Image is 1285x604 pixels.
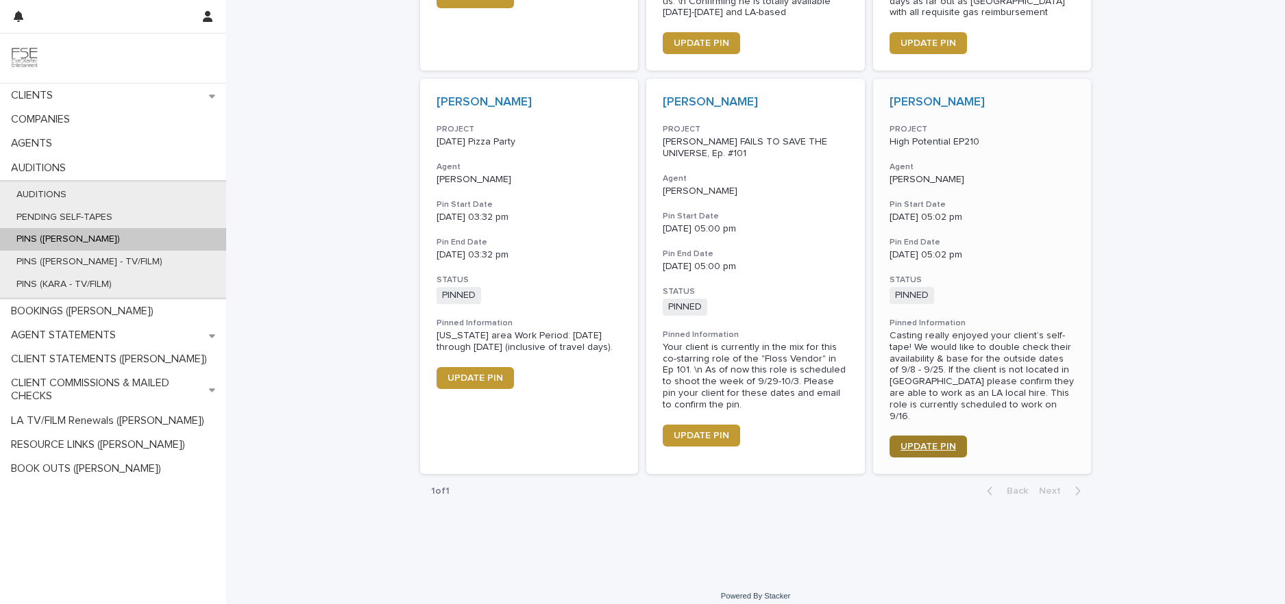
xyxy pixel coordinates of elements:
span: Back [999,486,1028,496]
p: [DATE] 05:02 pm [890,249,1075,261]
h3: Pin End Date [890,237,1075,248]
p: BOOK OUTS ([PERSON_NAME]) [5,462,172,475]
h3: PROJECT [663,124,848,135]
a: [PERSON_NAME] [890,95,985,110]
h3: PROJECT [890,124,1075,135]
h3: Pinned Information [437,318,622,329]
button: Next [1033,485,1092,497]
div: Casting really enjoyed your client’s self-tape! We would like to double check their availability ... [890,330,1075,422]
span: UPDATE PIN [448,373,503,383]
p: LA TV/FILM Renewals ([PERSON_NAME]) [5,414,215,427]
p: [DATE] 05:02 pm [890,212,1075,223]
p: CLIENTS [5,89,64,102]
a: [PERSON_NAME] [437,95,532,110]
p: AGENT STATEMENTS [5,329,127,342]
p: RESOURCE LINKS ([PERSON_NAME]) [5,438,196,451]
h3: Pin Start Date [437,199,622,210]
p: [DATE] 05:00 pm [663,261,848,273]
h3: Pin Start Date [890,199,1075,210]
a: UPDATE PIN [663,425,740,446]
p: CLIENT COMMISSIONS & MAILED CHECKS [5,377,209,403]
img: 9JgRvJ3ETPGCJDhvPVA5 [11,45,38,72]
h3: STATUS [437,275,622,286]
button: Back [976,485,1033,497]
h3: Pinned Information [663,329,848,340]
p: [PERSON_NAME] [437,174,622,186]
p: [DATE] Pizza Party [437,136,622,148]
h3: STATUS [663,286,848,297]
p: [PERSON_NAME] [890,174,1075,186]
h3: PROJECT [437,124,622,135]
div: [US_STATE] area Work Period: [DATE] through [DATE] (inclusive of travel days). [437,330,622,353]
a: UPDATE PIN [663,32,740,54]
h3: Agent [890,162,1075,173]
h3: Agent [663,173,848,184]
a: UPDATE PIN [890,32,967,54]
a: UPDATE PIN [890,436,967,457]
p: [DATE] 03:32 pm [437,249,622,261]
a: UPDATE PIN [437,367,514,389]
p: CLIENT STATEMENTS ([PERSON_NAME]) [5,353,218,366]
p: AGENTS [5,137,63,150]
a: [PERSON_NAME] [663,95,758,110]
h3: STATUS [890,275,1075,286]
p: AUDITIONS [5,162,77,175]
p: PINS (KARA - TV/FILM) [5,279,123,290]
span: PINNED [890,287,934,304]
p: AUDITIONS [5,189,77,201]
h3: Pin Start Date [663,211,848,222]
span: PINNED [663,299,707,316]
span: Next [1039,486,1069,496]
p: [DATE] 05:00 pm [663,223,848,235]
div: Your client is currently in the mix for this co-starring role of the "Floss Vendor" in Ep 101. \n... [663,342,848,411]
a: Powered By Stacker [721,592,790,600]
h3: Pinned Information [890,318,1075,329]
p: COMPANIES [5,113,81,126]
p: [PERSON_NAME] FAILS TO SAVE THE UNIVERSE, Ep. #101 [663,136,848,160]
a: [PERSON_NAME] PROJECT[DATE] Pizza PartyAgent[PERSON_NAME]Pin Start Date[DATE] 03:32 pmPin End Dat... [420,79,639,474]
span: UPDATE PIN [901,442,956,451]
p: PINS ([PERSON_NAME]) [5,234,131,245]
a: [PERSON_NAME] PROJECT[PERSON_NAME] FAILS TO SAVE THE UNIVERSE, Ep. #101Agent[PERSON_NAME]Pin Star... [646,79,865,474]
h3: Pin End Date [437,237,622,248]
h3: Pin End Date [663,249,848,260]
p: BOOKINGS ([PERSON_NAME]) [5,305,164,318]
p: High Potential EP210 [890,136,1075,148]
p: PENDING SELF-TAPES [5,212,123,223]
span: UPDATE PIN [674,431,729,440]
a: [PERSON_NAME] PROJECTHigh Potential EP210Agent[PERSON_NAME]Pin Start Date[DATE] 05:02 pmPin End D... [873,79,1092,474]
span: UPDATE PIN [674,38,729,48]
span: UPDATE PIN [901,38,956,48]
p: [PERSON_NAME] [663,186,848,197]
p: [DATE] 03:32 pm [437,212,622,223]
p: PINS ([PERSON_NAME] - TV/FILM) [5,256,173,268]
p: 1 of 1 [420,475,461,508]
span: PINNED [437,287,481,304]
h3: Agent [437,162,622,173]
